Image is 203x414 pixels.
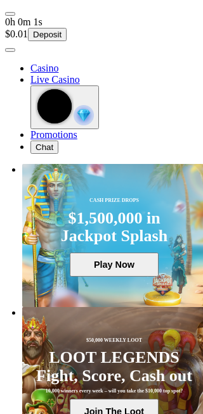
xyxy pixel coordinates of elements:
[30,74,80,85] a: poker-chip iconLive Casino
[36,349,192,385] div: LOOT LEGENDS Fight, Score, Cash out
[33,30,62,39] span: Deposit
[86,337,142,344] span: $50,000 WEEKLY LOOT
[5,16,43,27] span: user session time
[89,197,139,204] span: CASH PRIZE DROPS
[30,85,99,129] button: reward-icon
[36,142,53,152] span: Chat
[30,141,58,154] button: headphones iconChat
[30,129,77,140] a: gift-inverted iconPromotions
[30,74,80,85] span: Live Casino
[75,258,153,272] span: Play Now
[61,210,167,246] div: $1,500,000 in Jackpot Splash
[5,28,28,39] span: $0.01
[5,48,15,52] button: menu
[28,28,67,41] button: Deposit
[70,253,158,277] button: Play Now
[30,63,58,73] a: diamond iconCasino
[30,63,58,73] span: Casino
[30,129,77,140] span: Promotions
[5,12,15,16] button: menu
[74,105,94,125] img: reward-icon
[46,387,183,394] span: 10,000 winners every week – will you take the $10,000 top spot?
